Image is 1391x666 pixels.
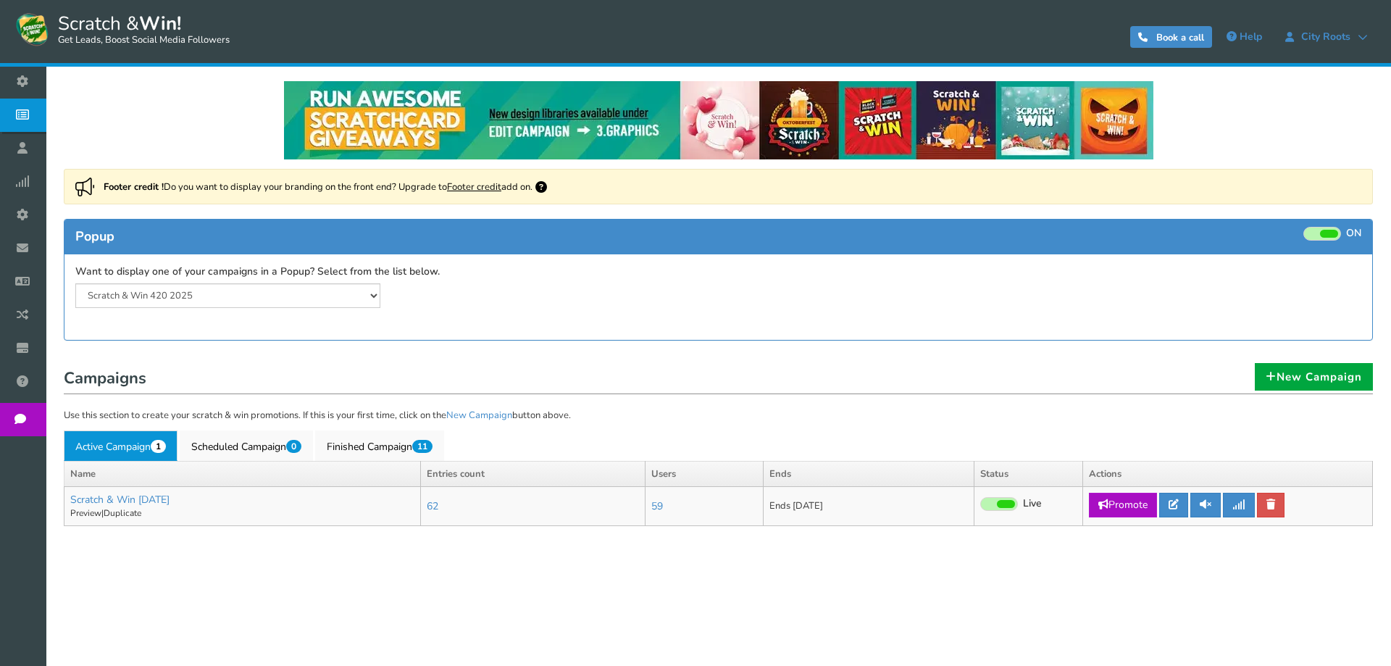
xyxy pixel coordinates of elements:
small: Get Leads, Boost Social Media Followers [58,35,230,46]
th: Status [974,461,1083,487]
a: Help [1219,25,1269,49]
a: Footer credit [447,180,501,193]
a: Preview [70,507,101,519]
a: 59 [651,499,663,513]
strong: Footer credit ! [104,180,164,193]
a: 62 [427,499,438,513]
a: Scheduled Campaign [180,430,313,461]
a: Promote [1089,493,1157,517]
label: Want to display one of your campaigns in a Popup? Select from the list below. [75,265,440,279]
img: Scratch and Win [14,11,51,47]
div: Do you want to display your branding on the front end? Upgrade to add on. [64,169,1373,204]
td: Ends [DATE] [764,487,974,526]
a: Book a call [1130,26,1212,48]
a: Active Campaign [64,430,177,461]
a: Scratch &Win! Get Leads, Boost Social Media Followers [14,11,230,47]
span: 1 [151,440,166,453]
span: ON [1346,227,1361,241]
a: Scratch & Win [DATE] [70,493,170,507]
p: Use this section to create your scratch & win promotions. If this is your first time, click on th... [64,409,1373,423]
span: Help [1240,30,1262,43]
th: Name [64,461,421,487]
th: Users [646,461,764,487]
span: Live [1023,497,1042,511]
th: Entries count [421,461,646,487]
img: festival-poster-2020.webp [284,81,1153,159]
a: New Campaign [1255,363,1373,391]
span: 0 [286,440,301,453]
span: Popup [75,228,114,245]
th: Actions [1083,461,1373,487]
h1: Campaigns [64,365,1373,394]
span: Scratch & [51,11,230,47]
a: Finished Campaign [315,430,444,461]
span: Book a call [1156,31,1204,44]
a: New Campaign [446,409,512,422]
strong: Win! [139,11,181,36]
a: Duplicate [104,507,141,519]
span: 11 [412,440,433,453]
th: Ends [764,461,974,487]
span: City Roots [1294,31,1358,43]
p: | [70,507,414,520]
